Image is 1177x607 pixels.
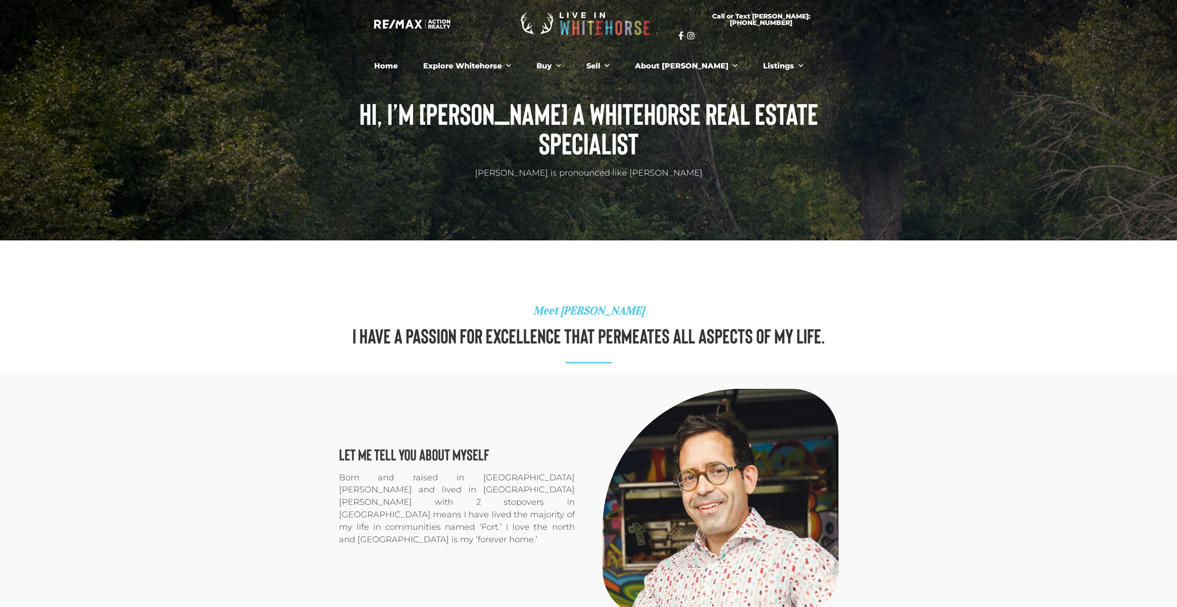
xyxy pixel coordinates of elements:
a: Sell [579,57,616,75]
span: [PERSON_NAME] is pronounced like [PERSON_NAME] [475,168,703,178]
a: Listings [756,57,810,75]
a: Buy [530,57,568,75]
a: Home [367,57,405,75]
h1: Hi, I’m [PERSON_NAME] a Whitehorse Real Estate Specialist [330,98,848,158]
p: Born and raised in [GEOGRAPHIC_DATA][PERSON_NAME] and lived in [GEOGRAPHIC_DATA][PERSON_NAME] wit... [339,472,575,546]
a: Call or Text [PERSON_NAME]: [PHONE_NUMBER] [678,7,844,31]
span: Call or Text [PERSON_NAME]: [PHONE_NUMBER] [690,13,833,26]
h2: I have a passion for excellence that permeates all aspects of my life. [330,325,848,346]
h4: Meet [PERSON_NAME] [330,305,848,316]
a: About [PERSON_NAME] [628,57,745,75]
a: Explore Whitehorse [416,57,518,75]
h3: Let me tell you about myself [339,447,575,462]
nav: Menu [334,57,843,75]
